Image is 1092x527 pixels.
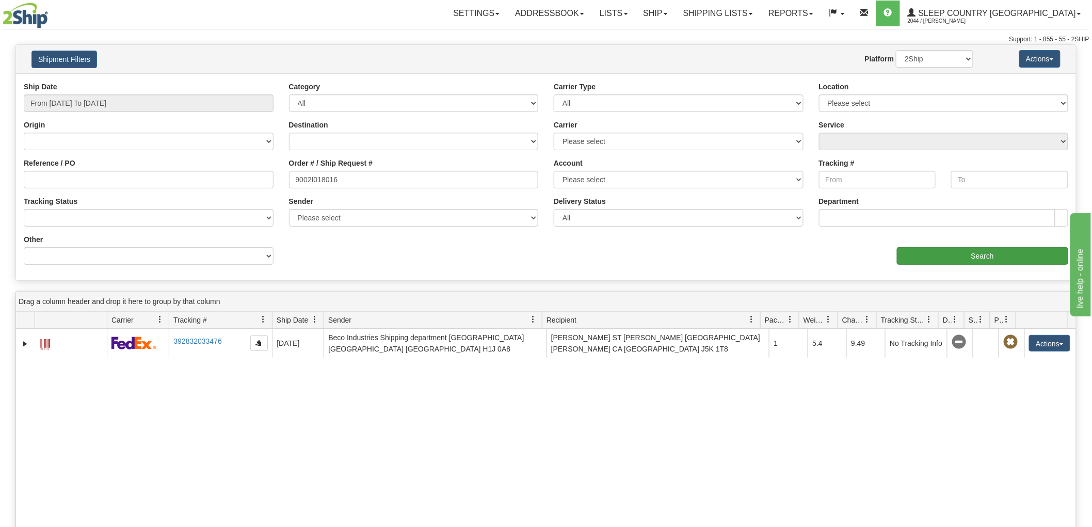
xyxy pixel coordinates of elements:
label: Origin [24,120,45,130]
a: Sleep Country [GEOGRAPHIC_DATA] 2044 / [PERSON_NAME] [900,1,1089,26]
span: Charge [842,315,864,325]
span: No Tracking Info [952,335,966,349]
button: Shipment Filters [31,51,97,68]
td: No Tracking Info [885,329,947,358]
span: Carrier [111,315,134,325]
div: live help - online [8,6,95,19]
label: Service [819,120,845,130]
a: Charge filter column settings [859,311,876,328]
a: Ship [636,1,676,26]
a: 392832033476 [173,337,221,345]
label: Ship Date [24,82,57,92]
label: Tracking Status [24,196,77,206]
a: Reports [761,1,821,26]
div: grid grouping header [16,292,1076,312]
span: Pickup Not Assigned [1003,335,1018,349]
td: [DATE] [272,329,324,358]
a: Carrier filter column settings [151,311,169,328]
a: Lists [592,1,635,26]
button: Copy to clipboard [250,336,268,351]
a: Recipient filter column settings [743,311,760,328]
span: Ship Date [277,315,308,325]
a: Addressbook [507,1,592,26]
label: Carrier Type [554,82,596,92]
span: Delivery Status [943,315,952,325]
span: Packages [765,315,786,325]
button: Actions [1019,50,1061,68]
span: Pickup Status [994,315,1003,325]
input: From [819,171,936,188]
label: Tracking # [819,158,855,168]
a: Settings [445,1,507,26]
a: Sender filter column settings [524,311,542,328]
a: Shipment Issues filter column settings [972,311,990,328]
input: Search [897,247,1068,265]
span: Shipment Issues [969,315,977,325]
img: 2 - FedEx Express® [111,337,156,349]
a: Tracking # filter column settings [254,311,272,328]
div: Support: 1 - 855 - 55 - 2SHIP [3,35,1089,44]
label: Carrier [554,120,577,130]
iframe: chat widget [1068,211,1091,316]
a: Delivery Status filter column settings [946,311,964,328]
span: Tracking Status [881,315,926,325]
span: 2044 / [PERSON_NAME] [908,16,985,26]
a: Weight filter column settings [820,311,838,328]
a: Tracking Status filter column settings [921,311,938,328]
label: Reference / PO [24,158,75,168]
label: Delivery Status [554,196,606,206]
input: To [951,171,1068,188]
label: Other [24,234,43,245]
a: Ship Date filter column settings [306,311,324,328]
td: 5.4 [808,329,846,358]
label: Account [554,158,583,168]
span: Sleep Country [GEOGRAPHIC_DATA] [916,9,1076,18]
span: Tracking # [173,315,207,325]
a: Shipping lists [676,1,761,26]
label: Destination [289,120,328,130]
label: Sender [289,196,313,206]
span: Sender [328,315,351,325]
label: Department [819,196,859,206]
span: Weight [804,315,825,325]
td: 1 [769,329,808,358]
a: Packages filter column settings [781,311,799,328]
td: Beco Industries Shipping department [GEOGRAPHIC_DATA] [GEOGRAPHIC_DATA] [GEOGRAPHIC_DATA] H1J 0A8 [324,329,547,358]
td: [PERSON_NAME] ST [PERSON_NAME] [GEOGRAPHIC_DATA][PERSON_NAME] CA [GEOGRAPHIC_DATA] J5K 1T8 [547,329,769,358]
button: Actions [1029,335,1070,352]
label: Platform [865,54,894,64]
a: Pickup Status filter column settings [998,311,1016,328]
span: Recipient [547,315,576,325]
label: Order # / Ship Request # [289,158,373,168]
img: logo2044.jpg [3,3,48,28]
label: Location [819,82,849,92]
label: Category [289,82,320,92]
a: Label [40,334,50,351]
td: 9.49 [846,329,885,358]
a: Expand [20,339,30,349]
